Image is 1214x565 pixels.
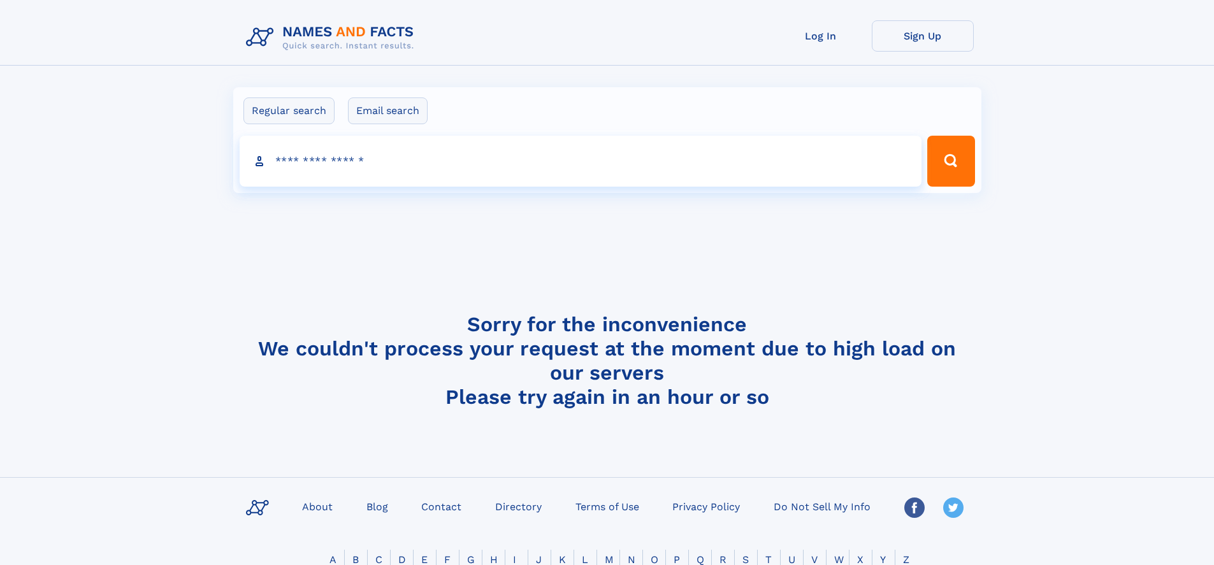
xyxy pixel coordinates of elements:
a: Blog [361,497,393,515]
a: Privacy Policy [667,497,745,515]
img: Logo Names and Facts [241,20,424,55]
img: Twitter [943,497,964,518]
a: Log In [770,20,872,52]
a: About [297,497,338,515]
h4: Sorry for the inconvenience We couldn't process your request at the moment due to high load on ou... [241,312,974,409]
a: Terms of Use [570,497,644,515]
img: Facebook [904,497,925,518]
input: search input [240,136,922,187]
a: Directory [490,497,547,515]
button: Search Button [927,136,974,187]
label: Email search [348,97,428,124]
a: Sign Up [872,20,974,52]
a: Contact [416,497,466,515]
label: Regular search [243,97,335,124]
a: Do Not Sell My Info [769,497,876,515]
